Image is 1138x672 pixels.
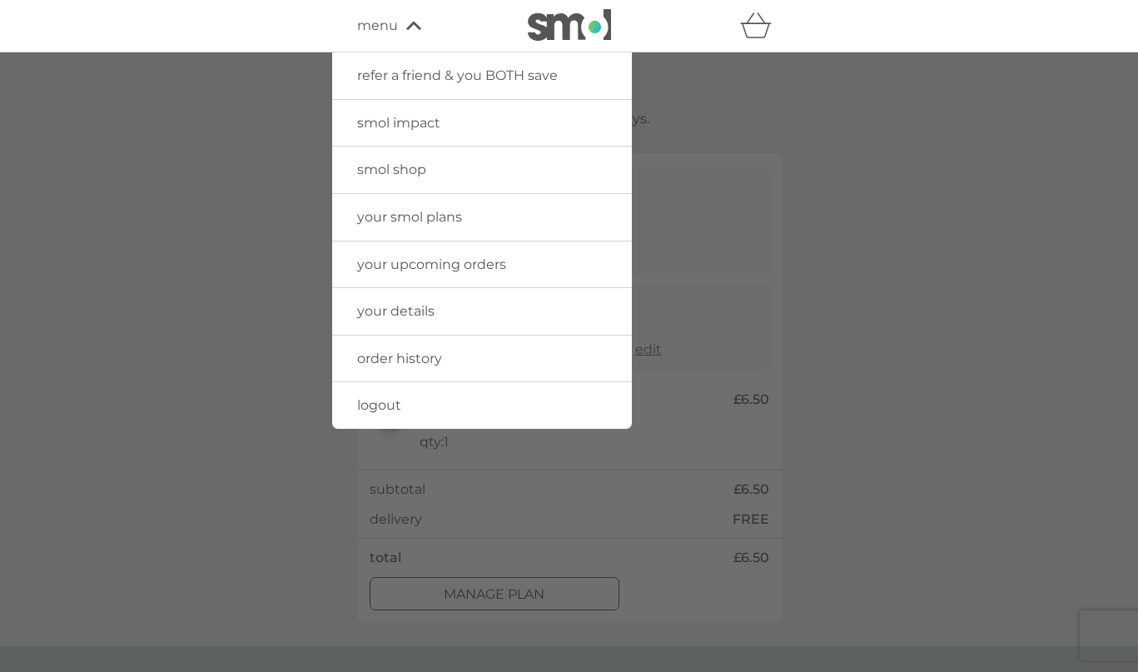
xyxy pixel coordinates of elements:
a: your details [332,288,632,335]
span: smol impact [357,115,440,131]
span: your details [357,303,435,319]
a: your upcoming orders [332,241,632,288]
a: smol impact [332,100,632,147]
a: smol shop [332,147,632,193]
span: menu [357,15,398,37]
a: logout [332,382,632,429]
a: order history [332,336,632,382]
a: your smol plans [332,194,632,241]
span: refer a friend & you BOTH save [357,67,558,83]
img: smol [528,9,611,41]
span: order history [357,351,442,366]
span: smol shop [357,162,426,177]
span: your smol plans [357,209,462,225]
span: logout [357,397,401,413]
a: refer a friend & you BOTH save [332,52,632,99]
span: your upcoming orders [357,256,506,272]
div: basket [740,9,782,42]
